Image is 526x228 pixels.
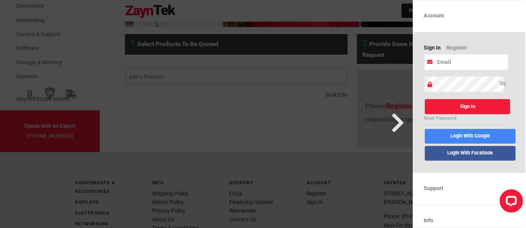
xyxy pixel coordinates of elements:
a: Register [446,43,472,53]
input: Email [424,53,509,71]
button: login With Google [425,129,516,144]
a: Reset Password [424,115,509,122]
a: Sign In [424,43,446,53]
iframe: LiveChat chat widget [493,186,526,219]
button: Sign In [425,99,510,114]
button: login With Facebook [425,146,516,161]
a: support [413,173,525,203]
